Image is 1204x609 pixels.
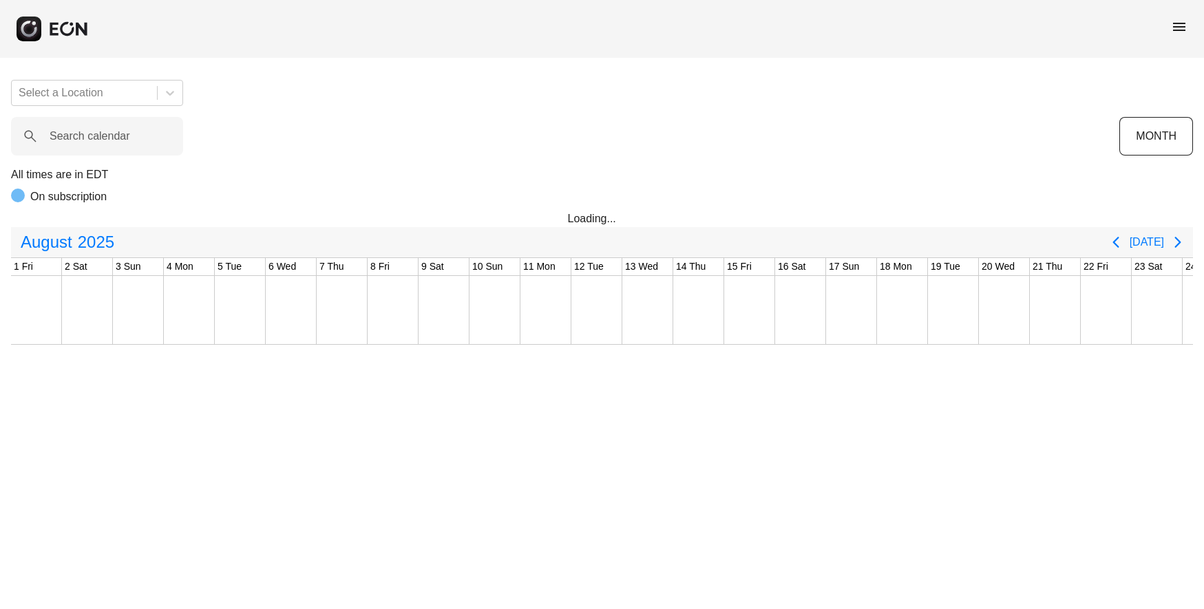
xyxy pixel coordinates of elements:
[113,258,144,275] div: 3 Sun
[30,189,107,205] p: On subscription
[75,228,117,256] span: 2025
[11,167,1193,183] p: All times are in EDT
[1030,258,1065,275] div: 21 Thu
[775,258,808,275] div: 16 Sat
[164,258,196,275] div: 4 Mon
[1132,258,1165,275] div: 23 Sat
[62,258,90,275] div: 2 Sat
[11,258,36,275] div: 1 Fri
[673,258,708,275] div: 14 Thu
[18,228,75,256] span: August
[1102,228,1130,256] button: Previous page
[368,258,392,275] div: 8 Fri
[317,258,347,275] div: 7 Thu
[571,258,606,275] div: 12 Tue
[826,258,862,275] div: 17 Sun
[928,258,963,275] div: 19 Tue
[979,258,1017,275] div: 20 Wed
[266,258,299,275] div: 6 Wed
[1119,117,1193,156] button: MONTH
[622,258,661,275] div: 13 Wed
[50,128,130,145] label: Search calendar
[215,258,244,275] div: 5 Tue
[1171,19,1187,35] span: menu
[1081,258,1111,275] div: 22 Fri
[520,258,558,275] div: 11 Mon
[877,258,915,275] div: 18 Mon
[724,258,754,275] div: 15 Fri
[469,258,505,275] div: 10 Sun
[1164,228,1192,256] button: Next page
[419,258,447,275] div: 9 Sat
[1130,230,1164,255] button: [DATE]
[568,211,637,227] div: Loading...
[12,228,123,256] button: August2025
